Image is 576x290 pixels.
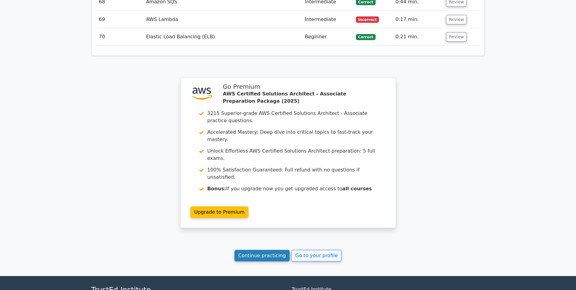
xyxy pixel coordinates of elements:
span: Correct [356,34,376,40]
td: 0:21 min. [393,28,444,46]
td: AWS Lambda [144,11,302,28]
a: Go to your profile [291,250,342,261]
a: Continue practicing [234,250,290,261]
td: Beginner [302,28,353,46]
button: Review [446,15,467,24]
button: Review [446,32,467,42]
span: Incorrect [356,16,379,22]
td: Intermediate [302,11,353,28]
td: Elastic Load Balancing (ELB) [144,28,302,46]
a: Upgrade to Premium [190,206,249,218]
td: 0:17 min. [393,11,444,28]
td: 69 [97,11,144,28]
td: 70 [97,28,144,46]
